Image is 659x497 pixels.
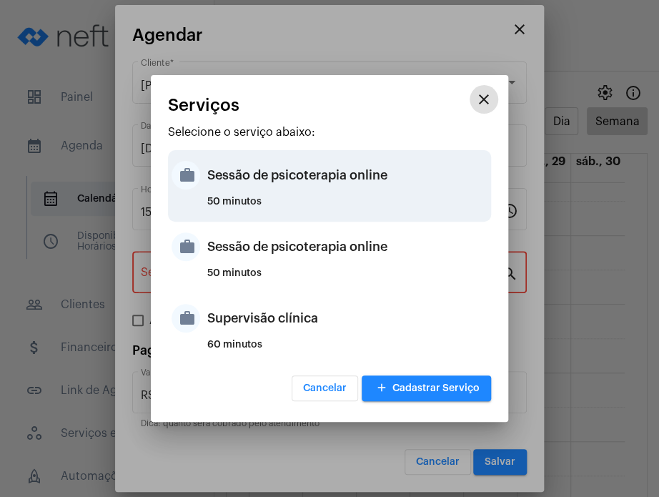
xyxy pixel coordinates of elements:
[168,126,491,139] p: Selecione o serviço abaixo:
[172,304,200,333] mat-icon: work
[475,91,492,108] mat-icon: close
[168,96,239,114] span: Serviços
[207,197,487,218] div: 50 minutos
[373,379,390,398] mat-icon: add
[172,232,200,261] mat-icon: work
[172,161,200,190] mat-icon: work
[373,383,480,393] span: Cadastrar Serviço
[207,297,487,340] div: Supervisão clínica
[207,154,487,197] div: Sessão de psicoterapia online
[362,375,491,401] button: Cadastrar Serviço
[292,375,358,401] button: Cancelar
[303,383,347,393] span: Cancelar
[207,225,487,268] div: Sessão de psicoterapia online
[207,268,487,290] div: 50 minutos
[207,340,487,361] div: 60 minutos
